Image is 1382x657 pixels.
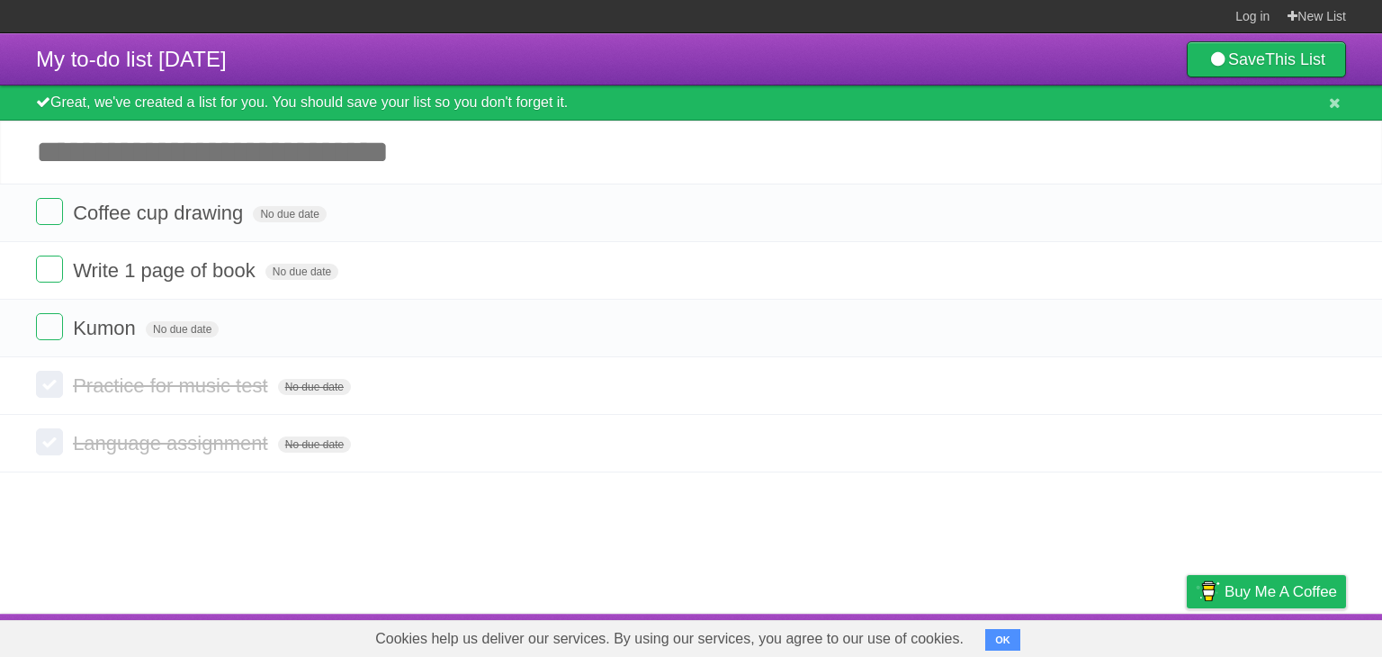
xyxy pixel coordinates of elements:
button: OK [985,629,1020,651]
span: Buy me a coffee [1225,576,1337,607]
span: No due date [265,264,338,280]
label: Done [36,428,63,455]
a: About [947,618,985,652]
span: Language assignment [73,432,273,454]
span: Practice for music test [73,374,272,397]
label: Done [36,256,63,283]
span: Coffee cup drawing [73,202,247,224]
img: Buy me a coffee [1196,576,1220,607]
span: No due date [253,206,326,222]
span: No due date [278,379,351,395]
a: Developers [1007,618,1080,652]
span: Kumon [73,317,140,339]
span: No due date [278,436,351,453]
a: Terms [1102,618,1142,652]
a: Suggest a feature [1233,618,1346,652]
span: Write 1 page of book [73,259,260,282]
span: Cookies help us deliver our services. By using our services, you agree to our use of cookies. [357,621,982,657]
span: My to-do list [DATE] [36,47,227,71]
label: Done [36,313,63,340]
span: No due date [146,321,219,337]
label: Done [36,198,63,225]
a: Privacy [1163,618,1210,652]
a: Buy me a coffee [1187,575,1346,608]
b: This List [1265,50,1325,68]
a: SaveThis List [1187,41,1346,77]
label: Done [36,371,63,398]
